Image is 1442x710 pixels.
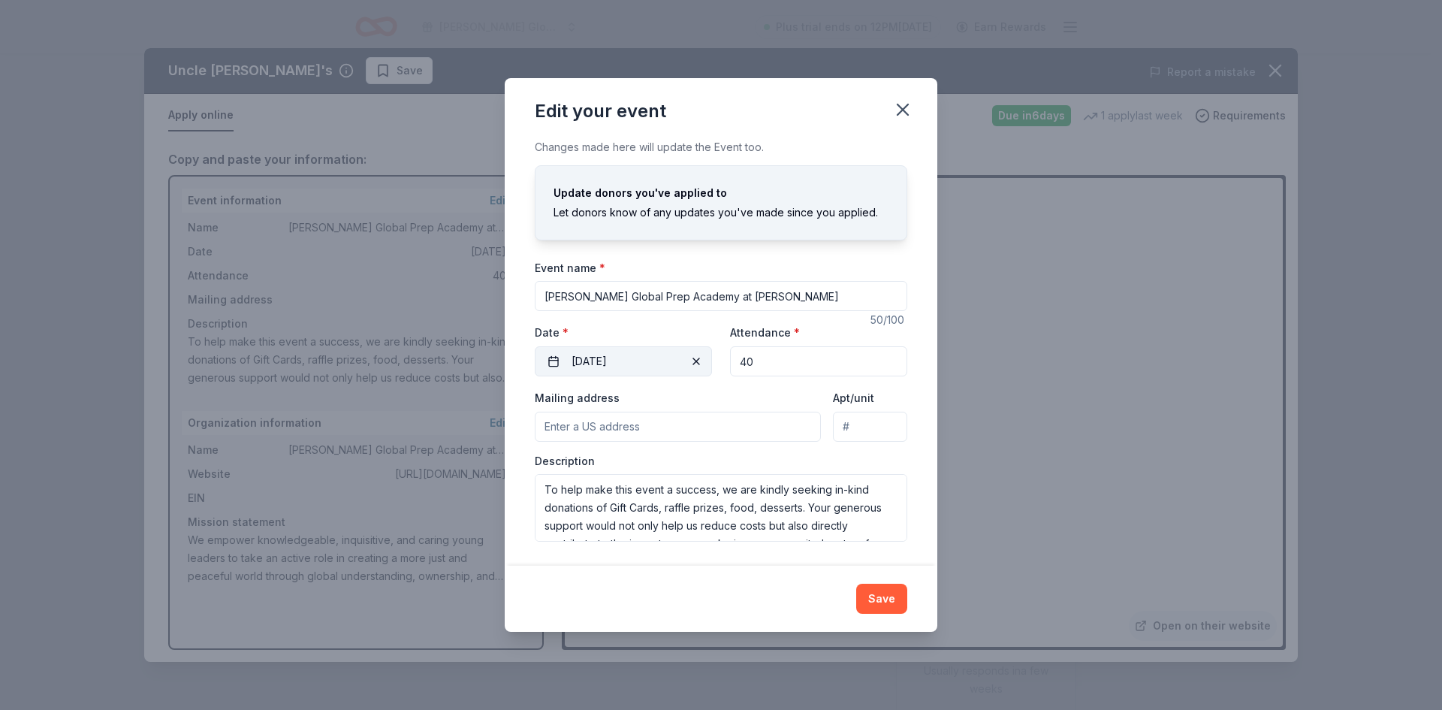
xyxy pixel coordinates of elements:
[535,454,595,469] label: Description
[535,474,907,542] textarea: To help make this event a success, we are kindly seeking in-kind donations of Gift Cards, raffle ...
[535,281,907,311] input: Spring Fundraiser
[535,412,821,442] input: Enter a US address
[535,325,712,340] label: Date
[535,138,907,156] div: Changes made here will update the Event too.
[870,311,907,329] div: 50 /100
[856,584,907,614] button: Save
[833,412,907,442] input: #
[554,204,888,222] div: Let donors know of any updates you've made since you applied.
[833,391,874,406] label: Apt/unit
[730,325,800,340] label: Attendance
[535,391,620,406] label: Mailing address
[730,346,907,376] input: 20
[554,184,888,202] div: Update donors you've applied to
[535,346,712,376] button: [DATE]
[535,99,666,123] div: Edit your event
[535,261,605,276] label: Event name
